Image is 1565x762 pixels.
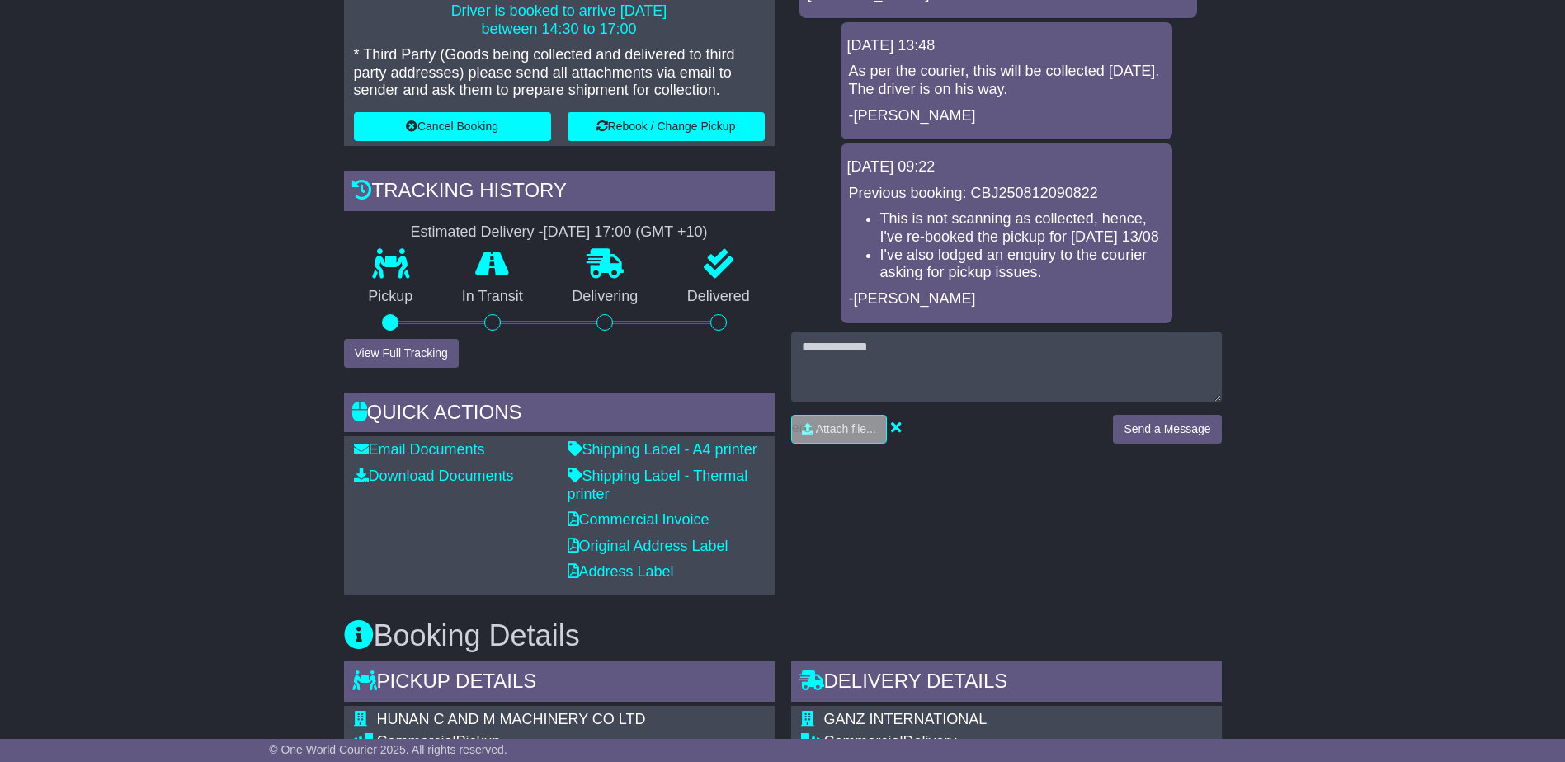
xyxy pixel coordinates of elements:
[568,468,748,502] a: Shipping Label - Thermal printer
[849,290,1164,308] p: -[PERSON_NAME]
[344,339,459,368] button: View Full Tracking
[548,288,663,306] p: Delivering
[568,563,674,580] a: Address Label
[824,711,988,727] span: GANZ INTERNATIONAL
[377,711,646,727] span: HUNAN C AND M MACHINERY CO LTD
[344,661,775,706] div: Pickup Details
[437,288,548,306] p: In Transit
[354,2,765,38] p: Driver is booked to arrive [DATE] between 14:30 to 17:00
[354,112,551,141] button: Cancel Booking
[662,288,775,306] p: Delivered
[568,112,765,141] button: Rebook / Change Pickup
[849,107,1164,125] p: -[PERSON_NAME]
[849,185,1164,203] p: Previous booking: CBJ250812090822
[824,733,1097,751] div: Delivery
[568,511,709,528] a: Commercial Invoice
[354,468,514,484] a: Download Documents
[377,733,456,750] span: Commercial
[824,733,903,750] span: Commercial
[344,288,438,306] p: Pickup
[849,63,1164,98] p: As per the courier, this will be collected [DATE]. The driver is on his way.
[847,158,1166,176] div: [DATE] 09:22
[377,733,765,751] div: Pickup
[344,393,775,437] div: Quick Actions
[1113,415,1221,444] button: Send a Message
[791,661,1222,706] div: Delivery Details
[344,619,1222,652] h3: Booking Details
[269,743,507,756] span: © One World Courier 2025. All rights reserved.
[568,441,757,458] a: Shipping Label - A4 printer
[344,223,775,242] div: Estimated Delivery -
[344,171,775,215] div: Tracking history
[568,538,728,554] a: Original Address Label
[354,441,485,458] a: Email Documents
[880,247,1166,282] li: I've also lodged an enquiry to the courier asking for pickup issues.
[847,37,1166,55] div: [DATE] 13:48
[544,223,708,242] div: [DATE] 17:00 (GMT +10)
[354,46,765,100] p: * Third Party (Goods being collected and delivered to third party addresses) please send all atta...
[880,210,1166,246] li: This is not scanning as collected, hence, I've re-booked the pickup for [DATE] 13/08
